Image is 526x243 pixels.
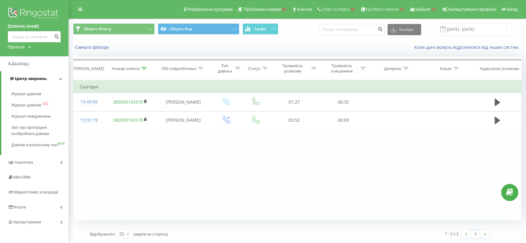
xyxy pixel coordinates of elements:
img: Ringostat logo [8,6,61,22]
a: 1 [471,230,480,238]
span: Маркетплейс інтеграцій [14,190,58,194]
button: Графік [242,23,278,35]
button: Оберіть Фільтр [73,23,155,35]
td: 01:27 [270,93,319,111]
div: 1 - 2 з 2 [445,231,458,237]
span: Звіт про пропущені необроблені дзвінки [11,124,65,137]
div: 13:43:05 [80,96,98,108]
a: 380509143378 [113,117,143,123]
div: Тип дзвінка [216,63,233,74]
div: Проекти [8,44,25,50]
span: Журнал дзвінків [11,102,41,108]
span: Центр звернень [15,76,47,81]
span: Оберіть Фільтр [83,26,111,31]
div: ПІБ співробітника [162,66,196,71]
span: Налаштування [13,220,41,224]
a: Журнал дзвінків [11,88,68,100]
td: 03:52 [270,111,319,129]
span: Відображати [90,231,115,237]
span: Дзвінки в реальному часі [11,142,58,148]
div: Статус [248,66,261,71]
div: Аудіозапис розмови [480,66,519,71]
input: Пошук за номером [8,31,61,42]
span: Кошти [14,205,26,209]
span: Вихід [507,7,518,12]
div: 25 [119,231,124,237]
a: Журнал повідомлень [11,111,68,122]
a: Звіт про пропущені необроблені дзвінки [11,122,68,139]
div: [PERSON_NAME] [73,66,104,71]
div: Джерело [384,66,402,71]
button: Оберіть Вид [158,23,239,35]
a: 380509143378 [113,99,143,105]
td: Сьогодні [73,81,521,93]
span: Clear numbers [322,7,350,12]
span: Налаштування профілю [448,7,496,12]
a: Журнал дзвінківOLD [11,100,68,111]
span: Журнал дзвінків [11,91,41,97]
span: Графік [255,27,267,31]
td: [PERSON_NAME] [156,111,211,129]
a: Коли дані можуть відрізнятися вiд інших систем [414,44,521,50]
span: Дашборд [11,61,29,66]
span: Аналiтика [14,160,33,165]
span: Реферальна програма [187,7,233,12]
button: Скинути фільтри [73,44,112,50]
div: 13:31:19 [80,114,98,126]
a: [DOMAIN_NAME] [8,23,61,30]
td: [PERSON_NAME] [156,93,211,111]
button: Експорт [387,24,421,35]
span: Mini CRM [13,175,30,180]
span: рядків на сторінці [134,231,168,237]
span: Клієнти [297,7,312,12]
td: 00:35 [319,93,368,111]
span: Журнал повідомлень [11,113,51,119]
div: Номер клієнта [112,66,140,71]
span: Проблемні номери [244,7,281,12]
span: Кабінет [416,7,431,12]
div: Канал [440,66,452,71]
div: Тривалість очікування [325,63,359,74]
input: Пошук за номером [318,24,384,35]
a: Дзвінки в реальному часіNEW [11,139,68,151]
div: Тривалість розмови [276,63,309,74]
td: 00:08 [319,111,368,129]
span: Numbers reserve [366,7,399,12]
a: Центр звернень [1,71,68,86]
